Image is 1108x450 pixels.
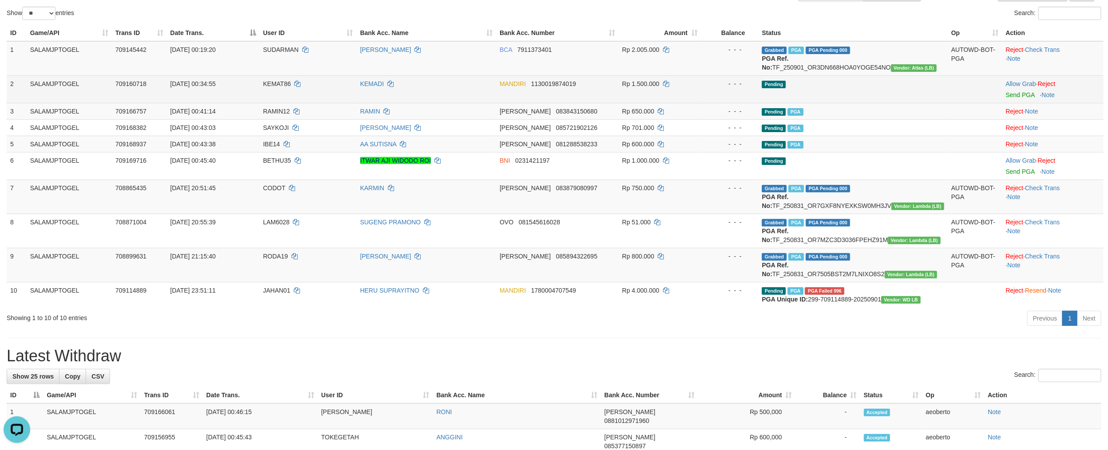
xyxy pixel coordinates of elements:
[1025,46,1060,53] a: Check Trans
[758,41,948,76] td: TF_250901_OR3DN668HOA0YOGE54NO
[622,80,659,87] span: Rp 1.500.000
[1038,80,1056,87] a: Reject
[263,108,290,115] span: RAMIN12
[788,287,803,295] span: Marked by aeofendy
[948,214,1002,248] td: AUTOWD-BOT-PGA
[864,409,891,416] span: Accepted
[1006,108,1024,115] a: Reject
[762,125,786,132] span: Pending
[701,25,759,41] th: Balance
[360,46,411,53] a: [PERSON_NAME]
[789,219,804,227] span: Marked by aeoameng
[263,157,291,164] span: BETHU35
[517,46,552,53] span: Copy 7911373401 to clipboard
[796,387,860,403] th: Balance: activate to sort column ascending
[1025,141,1038,148] a: Note
[1014,369,1101,382] label: Search:
[1002,41,1104,76] td: · ·
[762,81,786,88] span: Pending
[500,219,513,226] span: OVO
[948,248,1002,282] td: AUTOWD-BOT-PGA
[141,387,203,403] th: Trans ID: activate to sort column ascending
[705,107,755,116] div: - - -
[860,387,923,403] th: Status: activate to sort column ascending
[758,25,948,41] th: Status
[988,434,1001,441] a: Note
[360,124,411,131] a: [PERSON_NAME]
[604,434,655,441] span: [PERSON_NAME]
[318,403,433,429] td: [PERSON_NAME]
[705,79,755,88] div: - - -
[885,271,938,278] span: Vendor URL: https://dashboard.q2checkout.com/secure
[263,287,290,294] span: JAHAN01
[27,119,112,136] td: SALAMJPTOGEL
[1077,311,1101,326] a: Next
[604,442,646,450] span: Copy 085377150897 to clipboard
[762,287,786,295] span: Pending
[805,287,844,295] span: PGA Error
[500,80,526,87] span: MANDIRI
[762,47,787,54] span: Grabbed
[762,108,786,116] span: Pending
[758,180,948,214] td: TF_250831_OR7GXF8NYEXKSW0MH3JV
[115,253,146,260] span: 708899631
[91,373,104,380] span: CSV
[7,75,27,103] td: 2
[1006,219,1024,226] a: Reject
[1008,193,1021,200] a: Note
[705,156,755,165] div: - - -
[12,373,54,380] span: Show 25 rows
[4,4,30,30] button: Open LiveChat chat widget
[1006,80,1038,87] span: ·
[923,387,985,403] th: Op: activate to sort column ascending
[115,141,146,148] span: 709168937
[1006,124,1024,131] a: Reject
[318,387,433,403] th: User ID: activate to sort column ascending
[437,408,452,415] a: RONI
[1025,219,1060,226] a: Check Trans
[27,136,112,152] td: SALAMJPTOGEL
[500,108,551,115] span: [PERSON_NAME]
[1008,262,1021,269] a: Note
[762,262,789,278] b: PGA Ref. No:
[500,287,526,294] span: MANDIRI
[762,185,787,192] span: Grabbed
[891,64,937,72] span: Vendor URL: https://dashboard.q2checkout.com/secure
[27,248,112,282] td: SALAMJPTOGEL
[1025,108,1038,115] a: Note
[1006,168,1035,175] a: Send PGA
[762,296,808,303] b: PGA Unique ID:
[1002,136,1104,152] td: ·
[65,373,80,380] span: Copy
[500,46,512,53] span: BCA
[360,157,431,164] a: ITWAR AJI WIDODO ROI
[531,80,576,87] span: Copy 1130019874019 to clipboard
[1002,75,1104,103] td: ·
[601,387,698,403] th: Bank Acc. Number: activate to sort column ascending
[604,408,655,415] span: [PERSON_NAME]
[7,119,27,136] td: 4
[500,124,551,131] span: [PERSON_NAME]
[948,41,1002,76] td: AUTOWD-BOT-PGA
[263,219,290,226] span: LAM6028
[762,141,786,149] span: Pending
[789,185,804,192] span: Marked by aeoameng
[360,253,411,260] a: [PERSON_NAME]
[27,25,112,41] th: Game/API: activate to sort column ascending
[1062,311,1077,326] a: 1
[170,184,216,192] span: [DATE] 20:51:45
[433,387,601,403] th: Bank Acc. Name: activate to sort column ascending
[984,387,1101,403] th: Action
[500,141,551,148] span: [PERSON_NAME]
[1002,25,1104,41] th: Action
[864,434,891,442] span: Accepted
[7,282,27,307] td: 10
[531,287,576,294] span: Copy 1780004707549 to clipboard
[263,253,288,260] span: RODA19
[263,46,299,53] span: SUDARMAN
[357,25,497,41] th: Bank Acc. Name: activate to sort column ascending
[27,214,112,248] td: SALAMJPTOGEL
[1006,46,1024,53] a: Reject
[170,157,216,164] span: [DATE] 00:45:40
[43,387,140,403] th: Game/API: activate to sort column ascending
